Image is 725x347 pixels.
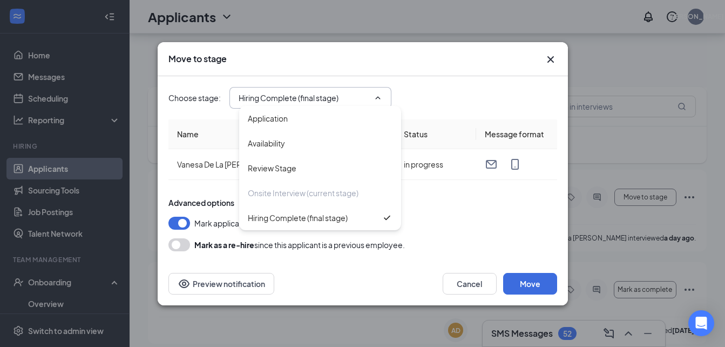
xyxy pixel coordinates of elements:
div: Advanced options [168,197,557,208]
span: Vanesa De La [PERSON_NAME] [177,159,286,169]
button: Preview notificationEye [168,273,274,295]
svg: Eye [178,277,191,290]
div: Onsite Interview (current stage) [248,187,358,199]
button: Close [544,53,557,66]
button: Move [503,273,557,295]
td: in progress [395,149,476,180]
svg: ChevronUp [374,94,382,102]
div: Open Intercom Messenger [688,310,714,336]
th: Message format [476,119,557,149]
button: Cancel [443,273,497,295]
svg: Email [485,158,498,171]
span: Choose stage : [168,92,221,104]
div: Availability [248,137,285,149]
div: Hiring Complete (final stage) [248,212,348,224]
th: Status [395,119,476,149]
div: since this applicant is a previous employee. [194,238,405,251]
b: Mark as a re-hire [194,240,254,250]
span: Mark applicant(s) as Completed for Onsite Interview [194,217,377,230]
div: Application [248,112,288,124]
h3: Move to stage [168,53,227,65]
div: Review Stage [248,162,296,174]
svg: Checkmark [382,212,392,223]
svg: Cross [544,53,557,66]
th: Name [168,119,395,149]
svg: MobileSms [509,158,521,171]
